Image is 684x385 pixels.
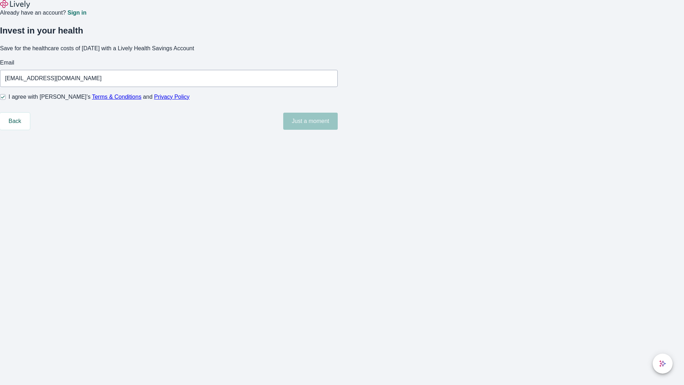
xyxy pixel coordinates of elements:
button: chat [653,354,673,374]
a: Terms & Conditions [92,94,141,100]
span: I agree with [PERSON_NAME]’s and [9,93,190,101]
svg: Lively AI Assistant [659,360,666,367]
a: Privacy Policy [154,94,190,100]
a: Sign in [67,10,86,16]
